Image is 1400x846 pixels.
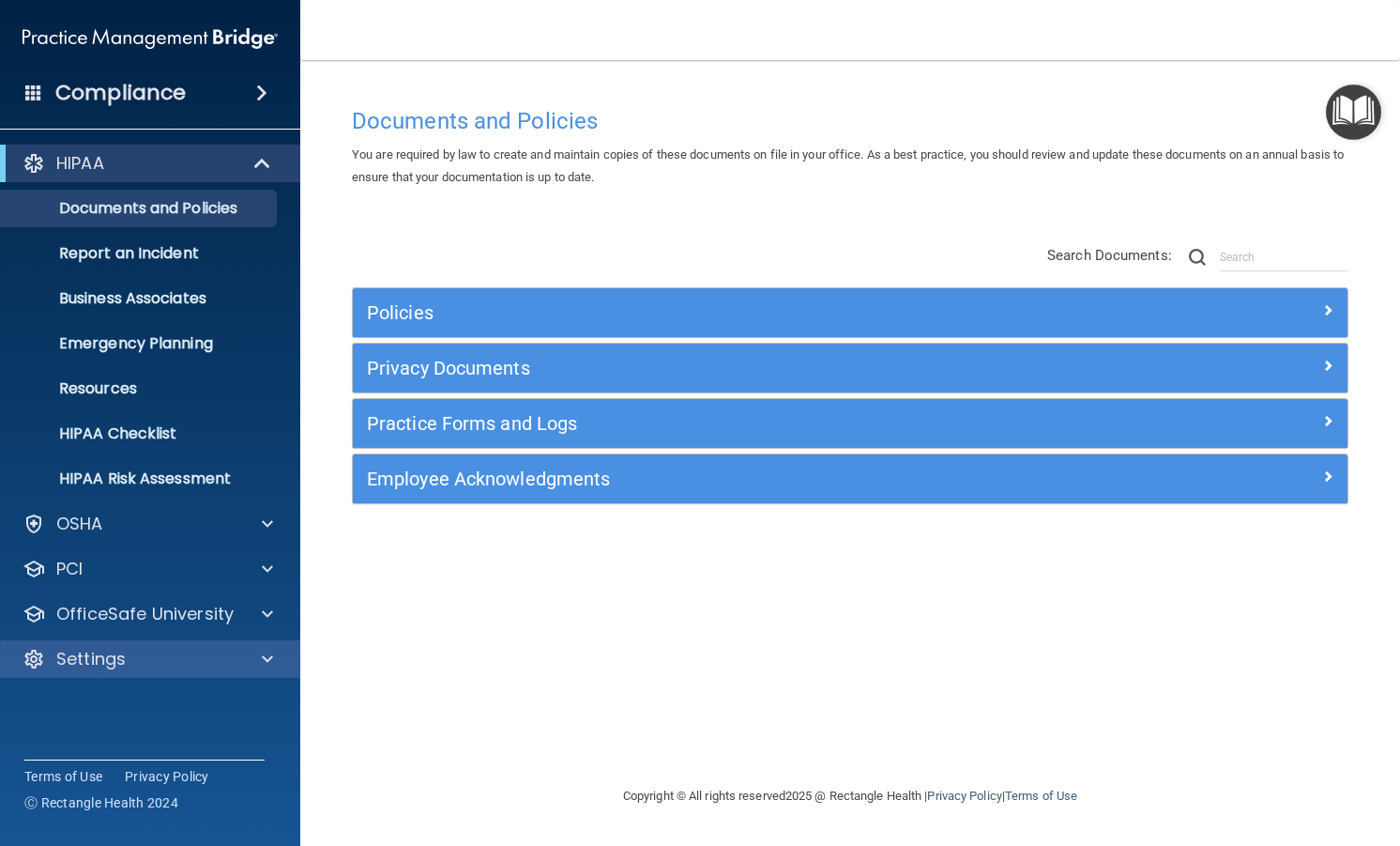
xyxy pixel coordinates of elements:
[367,464,1333,494] a: Employee Acknowledgments
[1075,713,1377,788] iframe: Drift Widget Chat Controller
[23,603,273,625] a: OfficeSafe University
[23,558,273,580] a: PCI
[125,767,209,786] a: Privacy Policy
[927,789,1001,803] a: Privacy Policy
[352,109,1348,133] h4: Documents and Policies
[56,603,234,625] p: OfficeSafe University
[12,334,268,353] p: Emergency Planning
[1047,247,1172,264] span: Search Documents:
[55,80,186,106] h4: Compliance
[367,353,1333,383] a: Privacy Documents
[12,424,268,443] p: HIPAA Checklist
[12,379,268,398] p: Resources
[24,793,178,812] span: Ⓒ Rectangle Health 2024
[367,358,1085,378] h5: Privacy Documents
[1005,789,1077,803] a: Terms of Use
[367,469,1085,489] h5: Employee Acknowledgments
[56,648,126,670] p: Settings
[367,302,1085,323] h5: Policies
[23,20,278,57] img: PMB logo
[1189,249,1206,266] img: ic-search.3b580494.png
[367,298,1333,328] a: Policies
[1220,243,1348,271] input: Search
[367,413,1085,434] h5: Practice Forms and Logs
[56,513,103,535] p: OSHA
[12,289,268,308] p: Business Associates
[367,408,1333,438] a: Practice Forms and Logs
[56,558,83,580] p: PCI
[352,147,1344,184] span: You are required by law to create and maintain copies of these documents on file in your office. ...
[12,244,268,263] p: Report an Incident
[12,199,268,218] p: Documents and Policies
[24,767,102,786] a: Terms of Use
[508,766,1193,826] div: Copyright © All rights reserved 2025 @ Rectangle Health | |
[23,513,273,535] a: OSHA
[12,469,268,488] p: HIPAA Risk Assessment
[23,648,273,670] a: Settings
[56,152,104,175] p: HIPAA
[23,152,272,175] a: HIPAA
[1326,85,1381,140] button: Open Resource Center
